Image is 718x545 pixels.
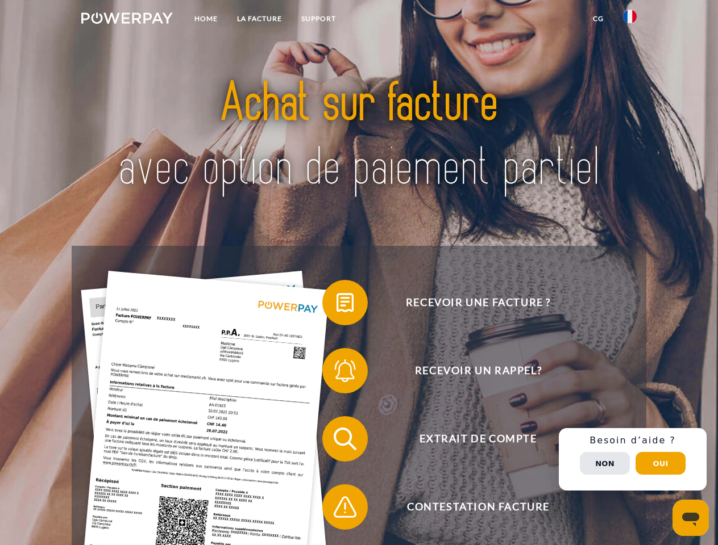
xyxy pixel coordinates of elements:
a: CG [583,9,613,29]
img: logo-powerpay-white.svg [81,12,173,24]
img: qb_bell.svg [331,357,359,385]
img: qb_search.svg [331,425,359,453]
img: qb_warning.svg [331,493,359,521]
a: Home [185,9,227,29]
img: qb_bill.svg [331,288,359,317]
h3: Besoin d’aide ? [566,435,700,446]
img: fr [623,10,637,23]
div: Schnellhilfe [559,428,707,491]
span: Recevoir une facture ? [339,280,617,325]
a: LA FACTURE [227,9,292,29]
button: Non [580,452,630,475]
img: title-powerpay_fr.svg [109,54,609,217]
button: Contestation Facture [322,484,618,530]
span: Contestation Facture [339,484,617,530]
span: Recevoir un rappel? [339,348,617,393]
iframe: Bouton de lancement de la fenêtre de messagerie [673,500,709,536]
a: Support [292,9,346,29]
span: Extrait de compte [339,416,617,462]
button: Extrait de compte [322,416,618,462]
button: Recevoir une facture ? [322,280,618,325]
button: Oui [636,452,686,475]
button: Recevoir un rappel? [322,348,618,393]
